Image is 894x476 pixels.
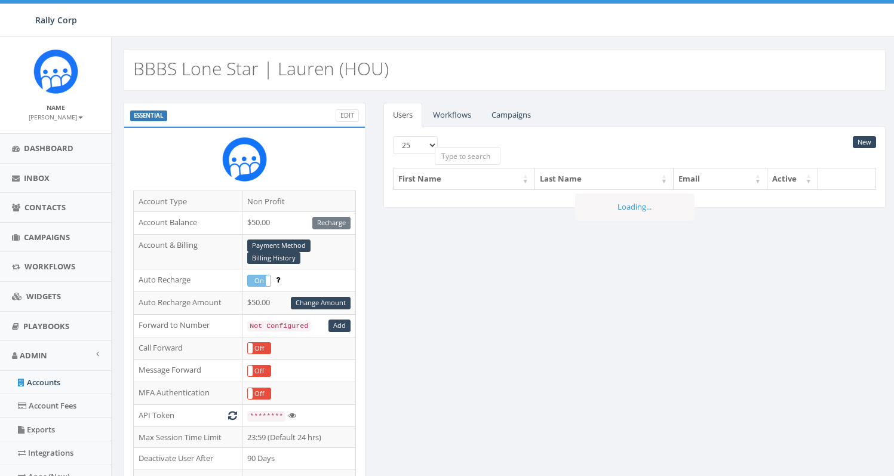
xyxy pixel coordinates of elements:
[423,103,481,127] a: Workflows
[248,366,271,377] label: Off
[222,137,267,182] img: Rally_Corp_Icon_1.png
[134,448,242,469] td: Deactivate User After
[247,342,271,355] div: OnOff
[248,388,271,400] label: Off
[674,168,767,189] th: Email
[394,168,535,189] th: First Name
[29,113,83,121] small: [PERSON_NAME]
[336,109,359,122] a: Edit
[247,388,271,400] div: OnOff
[328,320,351,332] a: Add
[435,147,500,165] input: Type to search
[24,232,70,242] span: Campaigns
[247,321,311,331] code: Not Configured
[276,274,280,285] span: Enable to prevent campaign failure.
[247,252,300,265] a: Billing History
[247,239,311,252] a: Payment Method
[535,168,674,189] th: Last Name
[248,343,271,354] label: Off
[853,136,876,149] a: New
[134,212,242,235] td: Account Balance
[767,168,818,189] th: Active
[134,426,242,448] td: Max Session Time Limit
[291,297,351,309] a: Change Amount
[134,337,242,360] td: Call Forward
[248,275,271,287] label: On
[130,110,167,121] label: ESSENTIAL
[20,350,47,361] span: Admin
[134,314,242,337] td: Forward to Number
[134,269,242,292] td: Auto Recharge
[23,321,69,331] span: Playbooks
[24,173,50,183] span: Inbox
[26,291,61,302] span: Widgets
[134,191,242,212] td: Account Type
[383,103,422,127] a: Users
[134,292,242,315] td: Auto Recharge Amount
[24,202,66,213] span: Contacts
[33,49,78,94] img: Icon_1.png
[247,365,271,377] div: OnOff
[247,275,271,287] div: OnOff
[482,103,540,127] a: Campaigns
[29,111,83,122] a: [PERSON_NAME]
[24,261,75,272] span: Workflows
[242,448,356,469] td: 90 Days
[242,426,356,448] td: 23:59 (Default 24 hrs)
[47,103,65,112] small: Name
[134,382,242,405] td: MFA Authentication
[242,191,356,212] td: Non Profit
[575,194,695,220] div: Loading...
[134,405,242,427] td: API Token
[242,292,356,315] td: $50.00
[242,212,356,235] td: $50.00
[228,411,237,419] i: Generate New Token
[133,59,389,78] h2: BBBS Lone Star | Lauren (HOU)
[35,14,77,26] span: Rally Corp
[134,360,242,382] td: Message Forward
[134,234,242,269] td: Account & Billing
[24,143,73,153] span: Dashboard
